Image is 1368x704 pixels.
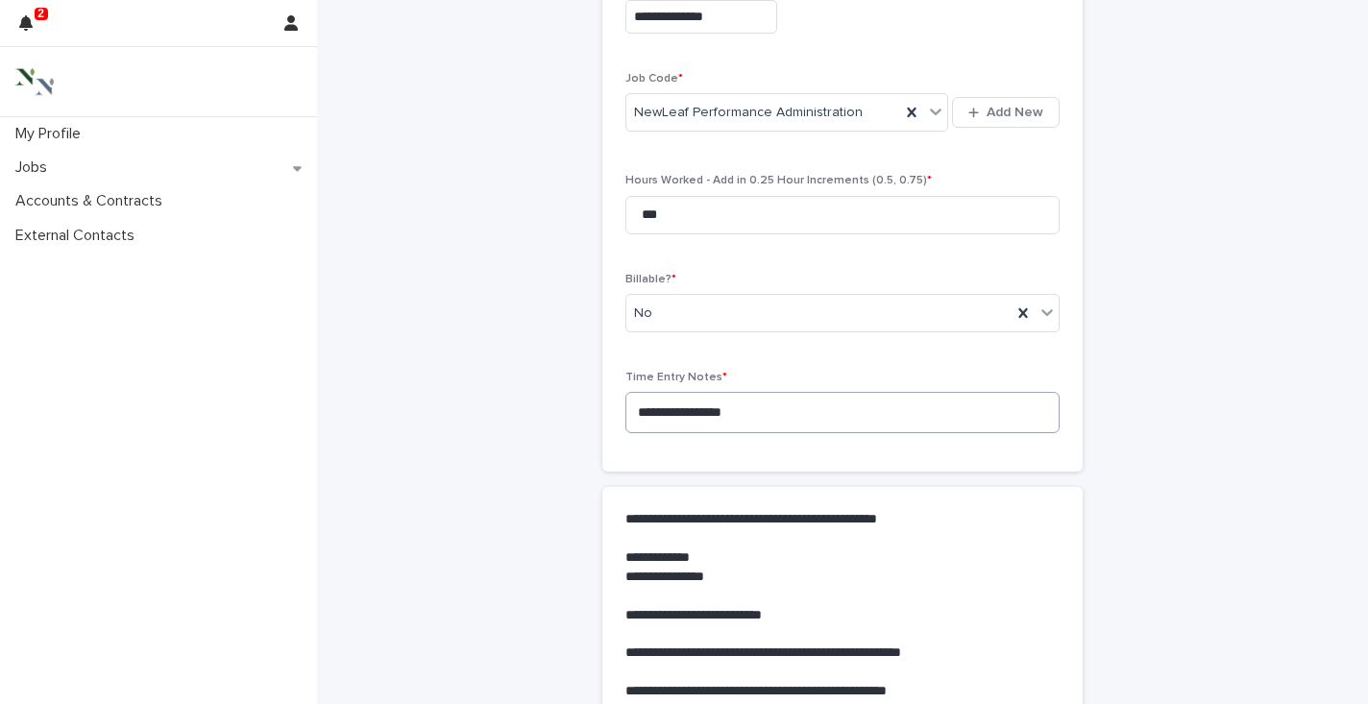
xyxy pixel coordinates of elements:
img: 3bAFpBnQQY6ys9Fa9hsD [15,62,54,101]
p: External Contacts [8,227,150,245]
span: Job Code [625,73,683,85]
span: Hours Worked - Add in 0.25 Hour Increments (0.5, 0.75) [625,175,932,186]
div: 2 [19,12,44,46]
span: No [634,303,652,324]
p: Jobs [8,158,62,177]
span: Add New [987,106,1043,119]
p: 2 [37,7,44,20]
span: Time Entry Notes [625,372,727,383]
button: Add New [952,97,1060,128]
p: Accounts & Contracts [8,192,178,210]
span: NewLeaf Performance Administration [634,103,863,123]
span: Billable? [625,274,676,285]
p: My Profile [8,125,96,143]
